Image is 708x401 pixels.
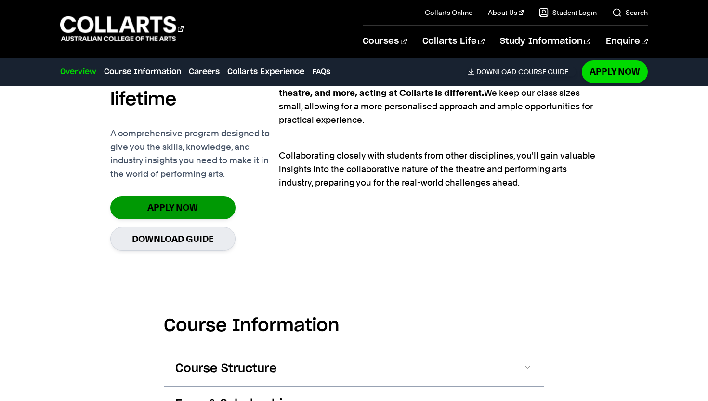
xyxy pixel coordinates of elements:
[104,66,181,78] a: Course Information
[60,15,184,42] div: Go to homepage
[175,361,277,376] span: Course Structure
[164,351,544,386] button: Course Structure
[612,8,648,17] a: Search
[312,66,330,78] a: FAQs
[539,8,597,17] a: Student Login
[110,196,236,219] a: Apply Now
[164,315,544,336] h2: Course Information
[363,26,406,57] a: Courses
[468,67,576,76] a: DownloadCourse Guide
[189,66,220,78] a: Careers
[476,67,516,76] span: Download
[279,59,598,127] p: We keep our class sizes small, allowing for a more personalised approach and ample opportunities ...
[606,26,648,57] a: Enquire
[279,135,598,189] p: Collaborating closely with students from other disciplines, you'll gain valuable insights into th...
[110,127,279,181] p: A comprehensive program designed to give you the skills, knowledge, and industry insights you nee...
[425,8,472,17] a: Collarts Online
[488,8,524,17] a: About Us
[422,26,485,57] a: Collarts Life
[227,66,304,78] a: Collarts Experience
[582,60,648,83] a: Apply Now
[500,26,590,57] a: Study Information
[110,227,236,251] a: Download Guide
[60,66,96,78] a: Overview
